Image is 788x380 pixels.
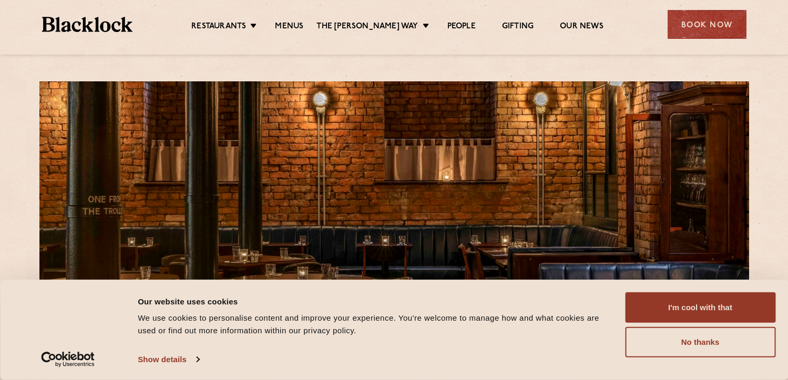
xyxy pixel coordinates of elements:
a: Our News [560,22,603,33]
a: People [447,22,476,33]
a: Restaurants [191,22,246,33]
a: Show details [138,352,199,367]
button: No thanks [625,327,775,357]
a: Menus [275,22,303,33]
a: Usercentrics Cookiebot - opens in a new window [22,352,114,367]
img: BL_Textured_Logo-footer-cropped.svg [42,17,133,32]
button: I'm cool with that [625,292,775,323]
div: We use cookies to personalise content and improve your experience. You're welcome to manage how a... [138,312,613,337]
a: The [PERSON_NAME] Way [316,22,418,33]
div: Book Now [668,10,746,39]
a: Gifting [502,22,534,33]
div: Our website uses cookies [138,295,613,308]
